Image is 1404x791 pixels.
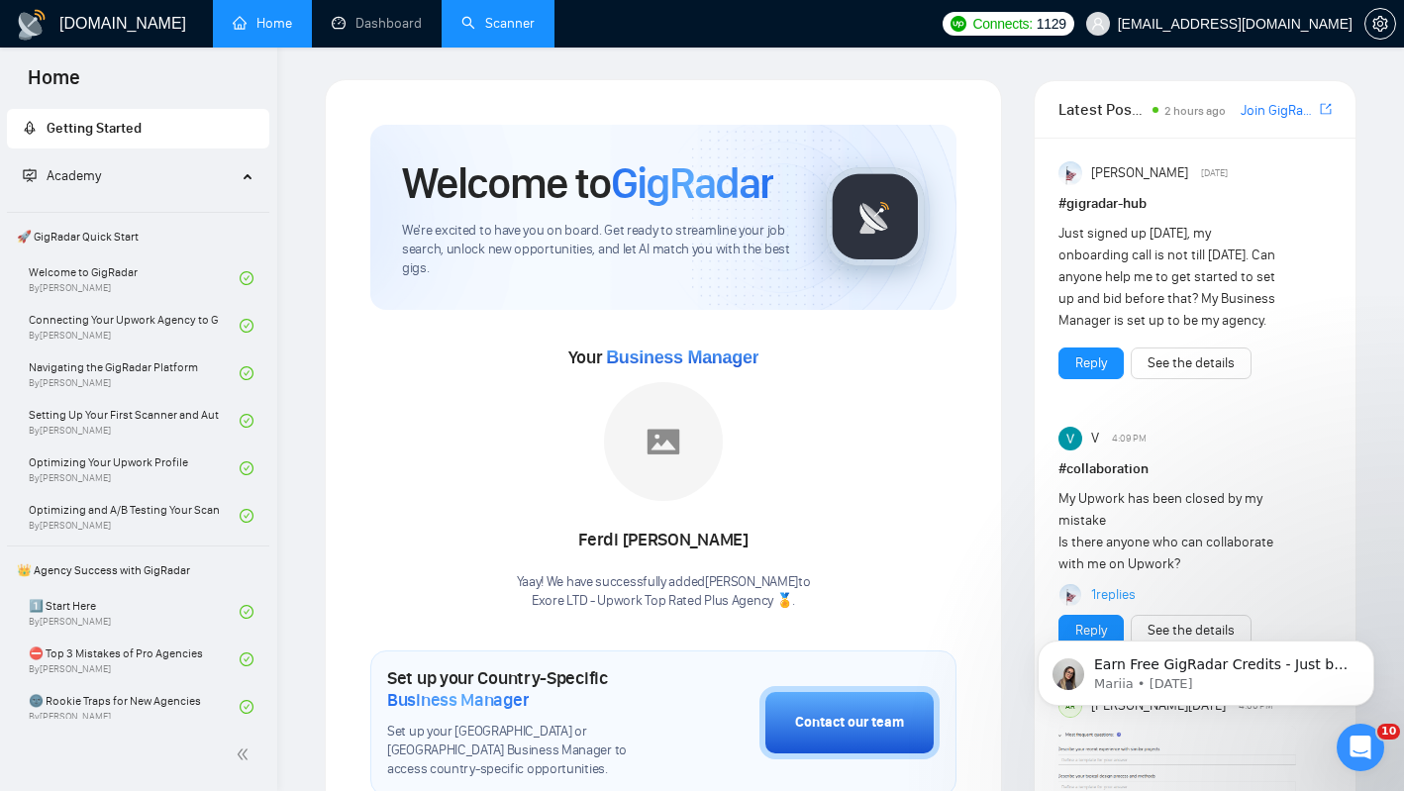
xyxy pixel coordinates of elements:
[240,605,253,619] span: check-circle
[1058,223,1277,332] div: Just signed up [DATE], my onboarding call is not till [DATE]. Can anyone help me to get started t...
[387,723,660,779] span: Set up your [GEOGRAPHIC_DATA] or [GEOGRAPHIC_DATA] Business Manager to access country-specific op...
[1091,428,1099,449] span: V
[9,550,267,590] span: 👑 Agency Success with GigRadar
[1091,162,1188,184] span: [PERSON_NAME]
[517,524,811,557] div: Ferdi [PERSON_NAME]
[1148,352,1235,374] a: See the details
[1058,458,1332,480] h1: # collaboration
[29,494,240,538] a: Optimizing and A/B Testing Your Scanner for Better ResultsBy[PERSON_NAME]
[1037,13,1066,35] span: 1129
[1112,430,1147,447] span: 4:09 PM
[1058,427,1082,450] img: V
[332,15,422,32] a: dashboardDashboard
[1091,585,1136,605] a: 1replies
[1241,100,1316,122] a: Join GigRadar Slack Community
[29,590,240,634] a: 1️⃣ Start HereBy[PERSON_NAME]
[1058,97,1147,122] span: Latest Posts from the GigRadar Community
[402,156,773,210] h1: Welcome to
[1365,16,1395,32] span: setting
[1364,8,1396,40] button: setting
[7,109,269,148] li: Getting Started
[1164,104,1226,118] span: 2 hours ago
[1058,193,1332,215] h1: # gigradar-hub
[29,304,240,347] a: Connecting Your Upwork Agency to GigRadarBy[PERSON_NAME]
[240,509,253,523] span: check-circle
[29,399,240,443] a: Setting Up Your First Scanner and Auto-BidderBy[PERSON_NAME]
[29,638,240,681] a: ⛔ Top 3 Mistakes of Pro AgenciesBy[PERSON_NAME]
[795,712,904,734] div: Contact our team
[606,347,758,367] span: Business Manager
[1091,17,1105,31] span: user
[23,121,37,135] span: rocket
[240,319,253,333] span: check-circle
[240,700,253,714] span: check-circle
[1320,101,1332,117] span: export
[1058,347,1124,379] button: Reply
[759,686,940,759] button: Contact our team
[1377,724,1400,740] span: 10
[1008,599,1404,738] iframe: Intercom notifications message
[1364,16,1396,32] a: setting
[47,120,142,137] span: Getting Started
[233,15,292,32] a: homeHome
[1058,161,1082,185] img: Anisuzzaman Khan
[461,15,535,32] a: searchScanner
[16,9,48,41] img: logo
[23,168,37,182] span: fund-projection-screen
[12,63,96,105] span: Home
[1059,584,1081,606] img: Anisuzzaman Khan
[604,382,723,501] img: placeholder.png
[951,16,966,32] img: upwork-logo.png
[972,13,1032,35] span: Connects:
[517,573,811,611] div: Yaay! We have successfully added [PERSON_NAME] to
[387,667,660,711] h1: Set up your Country-Specific
[29,351,240,395] a: Navigating the GigRadar PlatformBy[PERSON_NAME]
[240,271,253,285] span: check-circle
[240,414,253,428] span: check-circle
[387,689,529,711] span: Business Manager
[517,592,811,611] p: Exore LTD - Upwork Top Rated Plus Agency 🏅 .
[9,217,267,256] span: 🚀 GigRadar Quick Start
[47,167,101,184] span: Academy
[402,222,794,278] span: We're excited to have you on board. Get ready to streamline your job search, unlock new opportuni...
[611,156,773,210] span: GigRadar
[1075,352,1107,374] a: Reply
[1320,100,1332,119] a: export
[1201,164,1228,182] span: [DATE]
[23,167,101,184] span: Academy
[29,256,240,300] a: Welcome to GigRadarBy[PERSON_NAME]
[240,461,253,475] span: check-circle
[29,685,240,729] a: 🌚 Rookie Traps for New AgenciesBy[PERSON_NAME]
[568,346,759,368] span: Your
[236,744,255,764] span: double-left
[29,446,240,490] a: Optimizing Your Upwork ProfileBy[PERSON_NAME]
[240,366,253,380] span: check-circle
[826,167,925,266] img: gigradar-logo.png
[240,652,253,666] span: check-circle
[1131,347,1252,379] button: See the details
[1058,488,1277,575] div: My Upwork has been closed by my mistake Is there anyone who can collaborate with me on Upwork?
[1337,724,1384,771] iframe: Intercom live chat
